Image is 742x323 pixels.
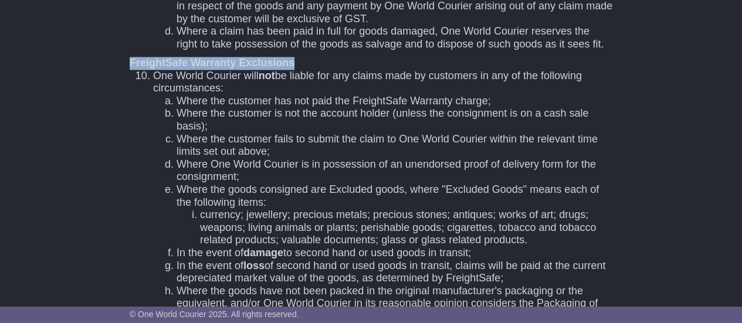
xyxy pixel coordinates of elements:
li: Where the goods have not been packed in the original manufacturer's packaging or the equivalent, ... [177,285,612,323]
li: In the event of to second hand or used goods in transit; [177,247,612,260]
li: Where the goods consigned are Excluded goods, where "Excluded Goods" means each of the following ... [177,183,612,247]
li: Where a claim has been paid in full for goods damaged, One World Courier reserves the right to ta... [177,25,612,50]
li: Where the customer fails to submit the claim to One World Courier within the relevant time limits... [177,133,612,158]
li: Where the customer has not paid the FreightSafe Warranty charge; [177,95,612,108]
b: loss [243,260,265,271]
li: Where One World Courier is in possession of an unendorsed proof of delivery form for the consignm... [177,158,612,183]
b: damage [243,247,283,259]
span: © One World Courier 2025. All rights reserved. [130,310,299,319]
li: In the event of of second hand or used goods in transit, claims will be paid at the current depre... [177,260,612,285]
div: FreightSafe Warranty Exclusions [130,57,612,70]
li: Where the customer is not the account holder (unless the consignment is on a cash sale basis); [177,107,612,132]
b: not [259,70,275,81]
li: currency; jewellery; precious metals; precious stones; antiques; works of art; drugs; weapons; li... [200,209,612,247]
